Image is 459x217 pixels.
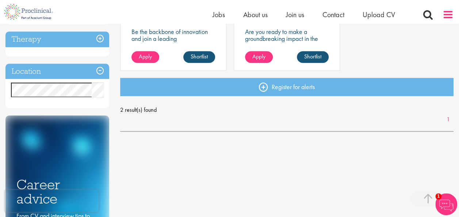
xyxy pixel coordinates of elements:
span: Apply [252,53,265,60]
a: Join us [286,10,304,19]
img: Chatbot [435,193,457,215]
a: About us [243,10,268,19]
a: Register for alerts [120,78,454,96]
span: 2 result(s) found [120,104,454,115]
span: 1 [435,193,441,199]
a: Upload CV [363,10,395,19]
a: Apply [131,51,159,63]
a: Jobs [213,10,225,19]
a: Apply [245,51,273,63]
iframe: reCAPTCHA [5,190,99,212]
a: Shortlist [183,51,215,63]
h3: Location [5,64,109,79]
a: 1 [443,115,454,124]
a: Contact [322,10,344,19]
span: Apply [139,53,152,60]
h3: Therapy [5,31,109,47]
p: Be the backbone of innovation and join a leading pharmaceutical company to help keep life-changin... [131,28,215,77]
h3: Career advice [16,178,98,206]
a: Shortlist [297,51,329,63]
p: Are you ready to make a groundbreaking impact in the world of biotechnology? Join a growing compa... [245,28,329,70]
